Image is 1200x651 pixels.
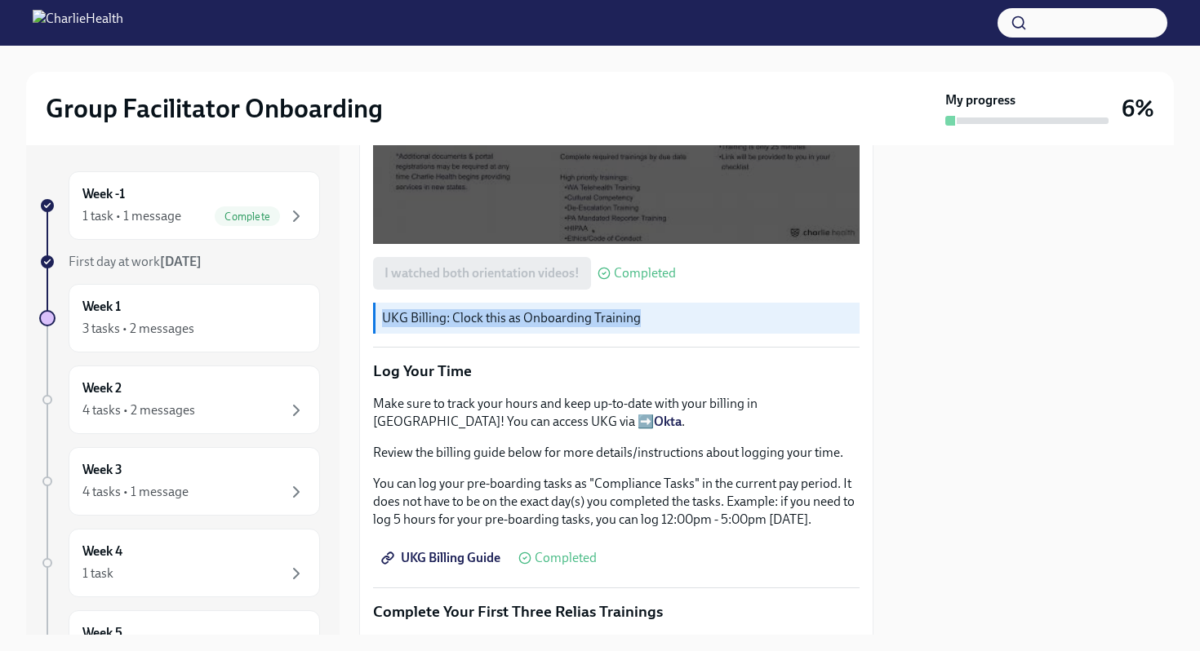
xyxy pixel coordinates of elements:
[39,447,320,516] a: Week 34 tasks • 1 message
[373,361,860,382] p: Log Your Time
[82,185,125,203] h6: Week -1
[945,91,1016,109] strong: My progress
[82,542,122,560] h6: Week 4
[1122,94,1154,123] h3: 6%
[39,365,320,434] a: Week 24 tasks • 2 messages
[82,207,181,225] div: 1 task • 1 message
[82,320,194,338] div: 3 tasks • 2 messages
[215,210,280,223] span: Complete
[82,401,195,419] div: 4 tasks • 2 messages
[39,529,320,597] a: Week 41 task
[373,444,860,462] p: Review the billing guide below for more details/instructions about logging your time.
[46,92,383,125] h2: Group Facilitator Onboarding
[614,267,676,280] span: Completed
[382,309,853,327] p: UKG Billing: Clock this as Onboarding Training
[654,414,682,429] a: Okta
[39,284,320,352] a: Week 13 tasks • 2 messages
[33,10,123,36] img: CharlieHealth
[82,565,113,582] div: 1 task
[535,551,597,565] span: Completed
[82,624,122,642] h6: Week 5
[82,461,122,479] h6: Week 3
[82,298,121,316] h6: Week 1
[160,254,202,269] strong: [DATE]
[82,483,189,501] div: 4 tasks • 1 message
[69,254,202,269] span: First day at work
[373,601,860,622] p: Complete Your First Three Relias Trainings
[373,475,860,529] p: You can log your pre-boarding tasks as "Compliance Tasks" in the current pay period. It does not ...
[384,550,500,566] span: UKG Billing Guide
[373,395,860,431] p: Make sure to track your hours and keep up-to-date with your billing in [GEOGRAPHIC_DATA]! You can...
[82,379,122,397] h6: Week 2
[373,542,512,574] a: UKG Billing Guide
[39,171,320,240] a: Week -11 task • 1 messageComplete
[39,253,320,271] a: First day at work[DATE]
